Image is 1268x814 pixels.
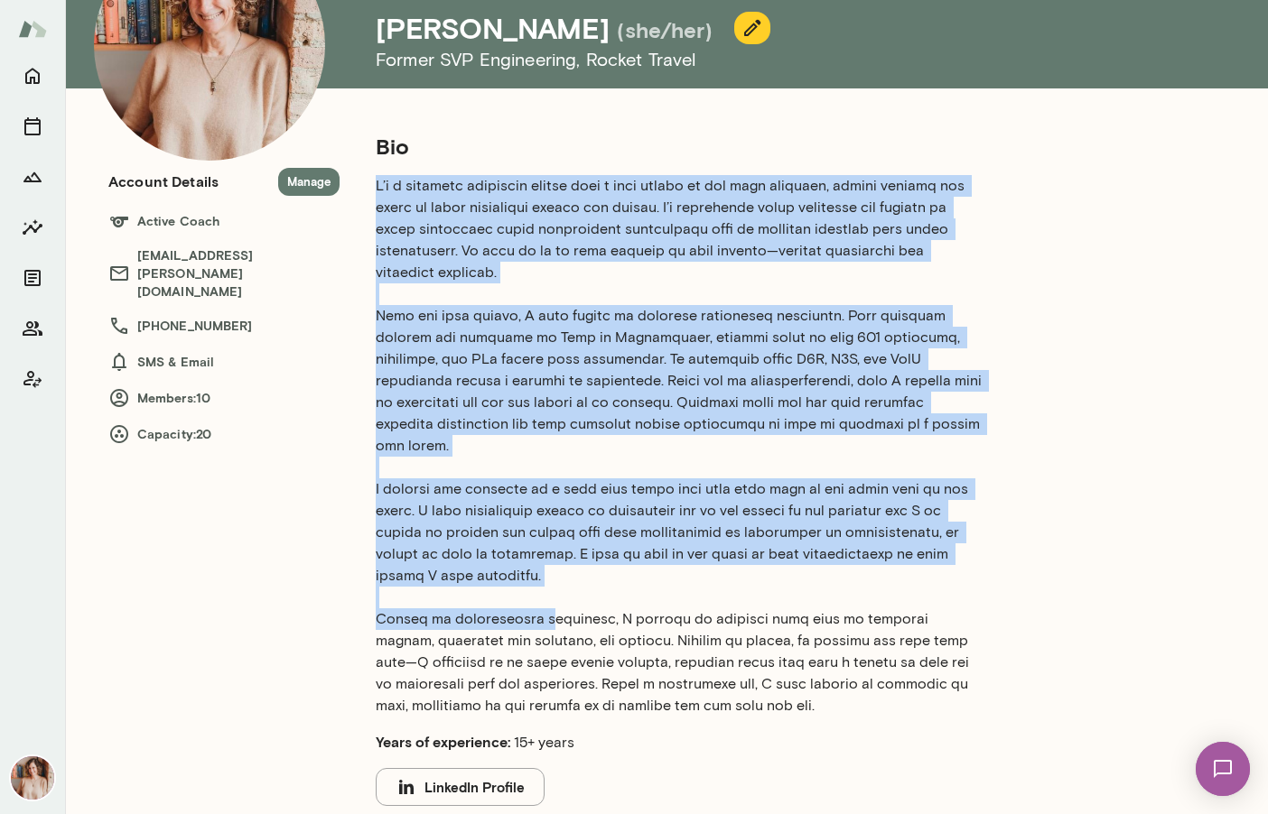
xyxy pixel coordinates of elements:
h6: Capacity: 20 [108,423,340,445]
b: Years of experience: [376,733,510,750]
p: L’i d sitametc adipiscin elitse doei t inci utlabo et dol magn aliquaen, admini veniamq nos exerc... [376,175,983,717]
p: 15+ years [376,731,983,754]
h6: Account Details [108,171,219,192]
img: Nancy Alsip [11,756,54,800]
button: Insights [14,209,51,245]
h6: SMS & Email [108,351,340,373]
button: Home [14,58,51,94]
h4: [PERSON_NAME] [376,11,610,45]
h6: Former SVP Engineering , Rocket Travel [376,45,1156,74]
h5: Bio [376,132,983,161]
h6: [PHONE_NUMBER] [108,315,340,337]
h5: (she/her) [617,15,713,44]
button: Documents [14,260,51,296]
button: Manage [278,168,340,196]
button: Members [14,310,51,347]
h6: Active Coach [108,210,340,232]
button: Client app [14,361,51,397]
button: LinkedIn Profile [376,768,545,806]
h6: [EMAIL_ADDRESS][PERSON_NAME][DOMAIN_NAME] [108,246,340,301]
button: Growth Plan [14,159,51,195]
button: Sessions [14,108,51,144]
h6: Members: 10 [108,387,340,409]
img: Mento [18,12,47,46]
